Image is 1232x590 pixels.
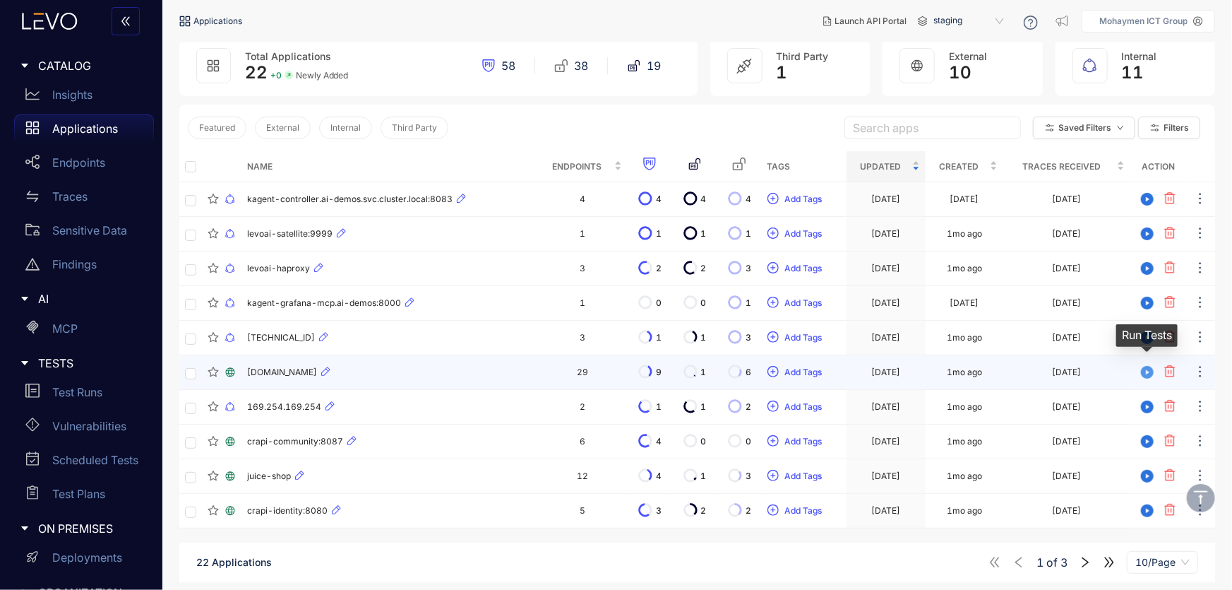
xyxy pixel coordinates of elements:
[188,117,246,139] button: Featured
[656,264,662,273] span: 2
[537,252,628,286] td: 3
[1009,159,1114,175] span: Traces Received
[1079,556,1092,569] span: right
[1192,361,1208,384] button: ellipsis
[1137,366,1158,379] span: play-circle
[1192,465,1208,488] button: ellipsis
[784,471,822,481] span: Add Tags
[656,471,662,481] span: 4
[319,117,372,139] button: Internal
[14,182,154,216] a: Traces
[1192,326,1208,349] button: ellipsis
[871,437,900,447] div: [DATE]
[208,401,219,413] span: star
[1136,500,1159,522] button: play-circle
[871,471,900,481] div: [DATE]
[537,355,628,390] td: 29
[947,333,982,343] div: 1mo ago
[52,454,138,466] p: Scheduled Tests
[701,333,707,343] span: 1
[208,471,219,482] span: star
[947,402,982,412] div: 1mo ago
[8,51,154,81] div: CATALOG
[25,189,40,203] span: swap
[656,298,662,308] span: 0
[1053,194,1082,204] div: [DATE]
[1136,292,1159,314] button: play-circle
[247,194,453,204] span: kagent-controller.ai-demos.svc.cluster.local:8083
[767,292,823,314] button: plus-circleAdd Tags
[52,122,118,135] p: Applications
[777,63,788,83] span: 1
[1136,396,1159,418] button: play-circle
[537,459,628,494] td: 12
[767,465,823,488] button: plus-circleAdd Tags
[1193,226,1207,242] span: ellipsis
[746,367,751,377] span: 6
[247,298,401,308] span: kagent-grafana-mcp.ai-demos:8000
[14,378,154,412] a: Test Runs
[701,367,707,377] span: 1
[701,471,707,481] span: 1
[208,367,219,378] span: star
[1137,470,1158,483] span: play-circle
[392,123,437,133] span: Third Party
[543,159,611,175] span: Endpoints
[1136,430,1159,453] button: play-circle
[20,524,30,533] span: caret-right
[1122,50,1157,62] span: Internal
[38,293,143,305] span: AI
[950,194,979,204] div: [DATE]
[1193,365,1207,381] span: ellipsis
[767,500,823,522] button: plus-circleAdd Tags
[381,117,448,139] button: Third Party
[52,488,105,500] p: Test Plans
[767,435,779,448] span: plus-circle
[537,390,628,425] td: 2
[812,10,918,33] button: Launch API Portal
[1060,556,1067,569] span: 3
[52,88,92,101] p: Insights
[1122,63,1144,83] span: 11
[1137,297,1158,309] span: play-circle
[871,367,900,377] div: [DATE]
[949,50,987,62] span: External
[871,264,900,273] div: [DATE]
[656,229,662,239] span: 1
[1137,193,1158,206] span: play-circle
[247,437,343,447] span: crapi-community:8087
[1116,324,1178,347] div: Run Tests
[784,367,822,377] span: Add Tags
[949,63,971,83] span: 10
[247,229,333,239] span: levoai-satellite:9999
[1192,489,1209,506] span: vertical-align-top
[52,224,127,237] p: Sensitive Data
[208,297,219,309] span: star
[1164,123,1189,133] span: Filters
[208,332,219,343] span: star
[871,229,900,239] div: [DATE]
[767,366,779,379] span: plus-circle
[1136,188,1159,211] button: play-circle
[14,412,154,446] a: Vulnerabilities
[656,194,662,204] span: 4
[746,506,751,516] span: 2
[14,314,154,348] a: MCP
[767,223,823,245] button: plus-circleAdd Tags
[14,480,154,514] a: Test Plans
[1136,257,1159,280] button: play-circle
[52,322,78,335] p: MCP
[52,551,122,564] p: Deployments
[1137,401,1158,413] span: play-circle
[8,284,154,314] div: AI
[1053,506,1082,516] div: [DATE]
[746,402,751,412] span: 2
[20,294,30,304] span: caret-right
[1036,556,1067,569] span: of
[537,494,628,529] td: 5
[931,159,987,175] span: Created
[761,151,846,182] th: Tags
[20,61,30,71] span: caret-right
[1193,261,1207,277] span: ellipsis
[208,505,219,517] span: star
